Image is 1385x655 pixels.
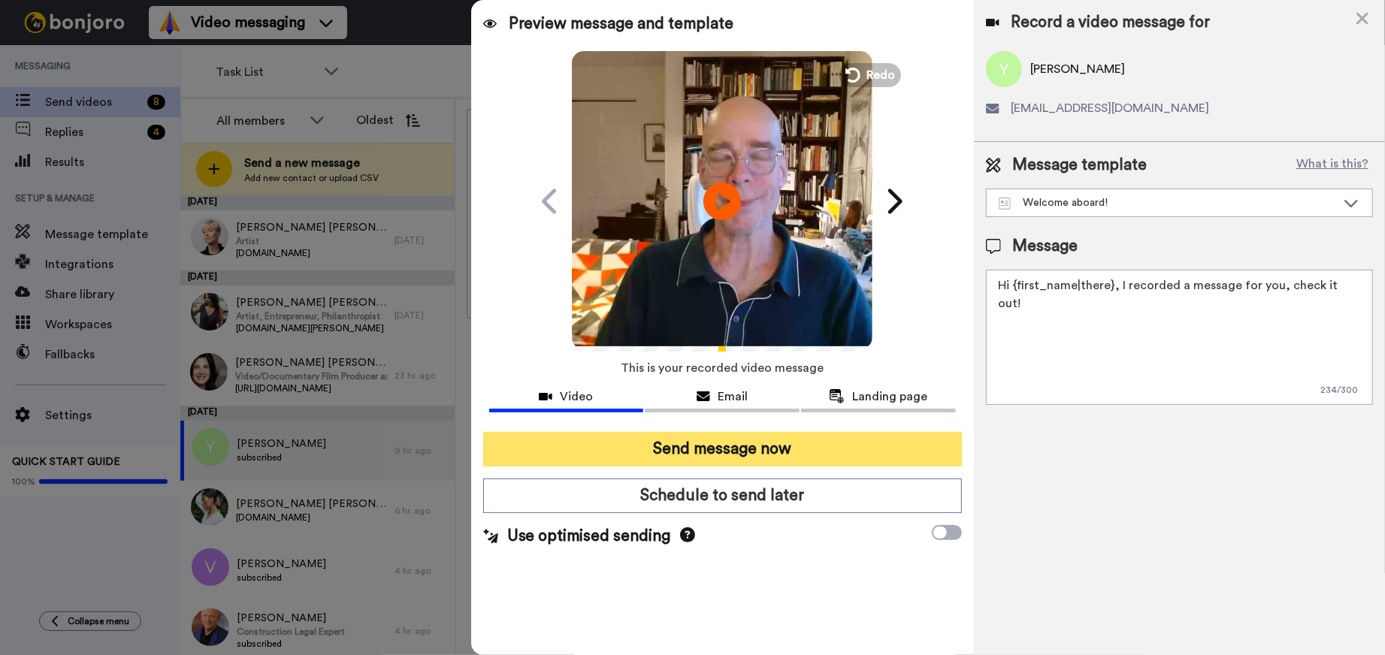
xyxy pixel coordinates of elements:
button: What is this? [1292,154,1373,177]
div: Welcome aboard! [999,195,1336,210]
img: Message-temps.svg [999,198,1012,210]
textarea: Hi {first_name|there}, I recorded a message for you, check it out! [986,270,1373,405]
span: Message template [1013,154,1148,177]
span: Landing page [852,388,927,406]
span: This is your recorded video message [621,352,824,385]
span: Use optimised sending [507,525,671,548]
span: Message [1013,235,1078,258]
span: Email [718,388,748,406]
button: Send message now [483,432,962,466]
span: [EMAIL_ADDRESS][DOMAIN_NAME] [1012,99,1210,117]
button: Schedule to send later [483,478,962,513]
span: Video [560,388,593,406]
